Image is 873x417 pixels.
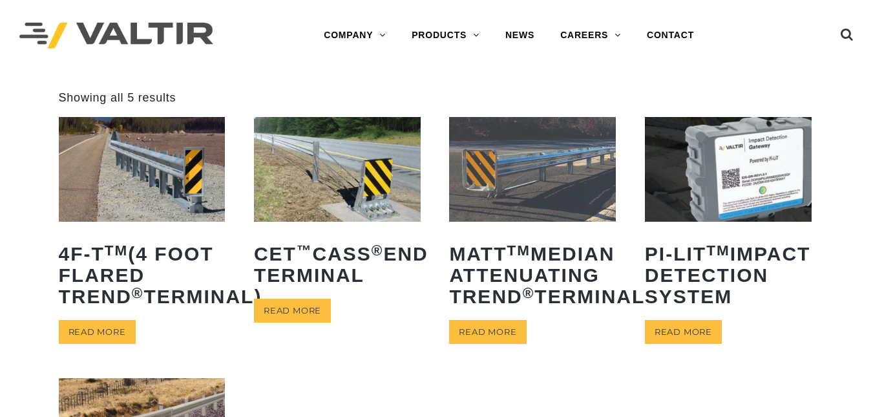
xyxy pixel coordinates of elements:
[492,23,547,48] a: NEWS
[399,23,492,48] a: PRODUCTS
[254,299,331,323] a: Read more about “CET™ CASS® End Terminal”
[634,23,707,48] a: CONTACT
[645,117,812,316] a: PI-LITTMImpact Detection System
[254,233,421,295] h2: CET CASS End Terminal
[372,242,384,259] sup: ®
[297,242,313,259] sup: ™
[523,285,535,301] sup: ®
[507,242,531,259] sup: TM
[59,117,226,316] a: 4F-TTM(4 Foot Flared TREND®Terminal)
[105,242,129,259] sup: TM
[547,23,634,48] a: CAREERS
[645,320,722,344] a: Read more about “PI-LITTM Impact Detection System”
[59,233,226,317] h2: 4F-T (4 Foot Flared TREND Terminal)
[311,23,399,48] a: COMPANY
[645,233,812,317] h2: PI-LIT Impact Detection System
[132,285,144,301] sup: ®
[449,117,616,316] a: MATTTMMedian Attenuating TREND®Terminal
[254,117,421,295] a: CET™CASS®End Terminal
[706,242,730,259] sup: TM
[19,23,213,49] img: Valtir
[449,233,616,317] h2: MATT Median Attenuating TREND Terminal
[59,320,136,344] a: Read more about “4F-TTM (4 Foot Flared TREND® Terminal)”
[59,91,176,105] p: Showing all 5 results
[449,320,526,344] a: Read more about “MATTTM Median Attenuating TREND® Terminal”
